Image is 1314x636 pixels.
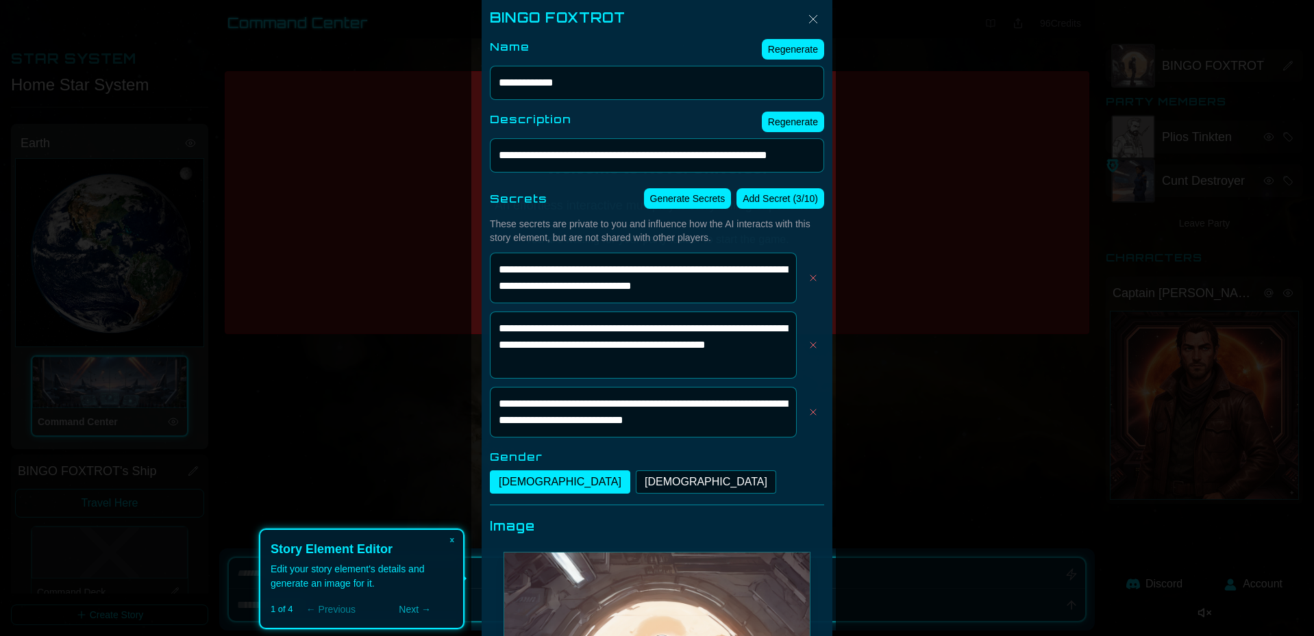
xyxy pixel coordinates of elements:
[271,540,453,559] header: Story Element Editor
[490,38,530,55] label: Name
[736,188,824,209] button: Add Secret (3/10)
[490,217,824,244] div: These secrets are private to you and influence how the AI interacts with this story element, but ...
[490,470,630,494] button: [DEMOGRAPHIC_DATA]
[762,39,824,60] button: Regenerate
[490,516,824,535] div: Image
[377,601,453,618] button: Next →
[490,190,547,207] label: Secrets
[441,530,463,549] button: Close
[636,470,776,494] button: [DEMOGRAPHIC_DATA]
[490,448,824,465] label: Gender
[490,8,824,27] div: BINGO FOXTROT
[762,112,824,132] button: Regenerate
[805,11,821,27] img: Close
[271,562,453,591] div: Edit your story element's details and generate an image for it.
[271,602,293,616] span: 1 of 4
[644,188,732,209] button: Generate Secrets
[490,111,571,127] label: Description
